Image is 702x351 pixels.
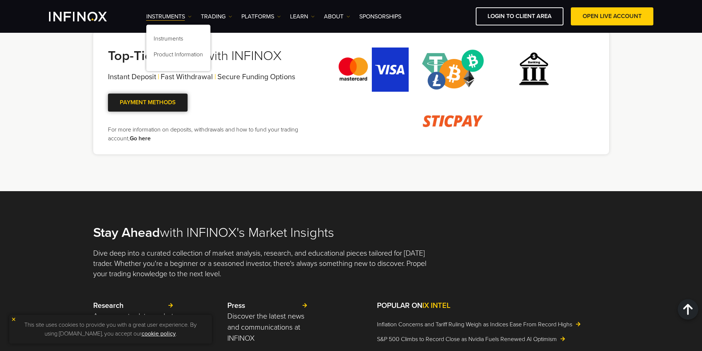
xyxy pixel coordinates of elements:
[108,48,205,64] strong: Top-Tier funding
[108,73,156,81] span: Instant Deposit
[324,12,350,21] a: ABOUT
[571,7,653,25] a: OPEN LIVE ACCOUNT
[377,301,450,310] strong: POPULAR ON
[497,48,571,92] img: internet_banking.webp
[93,311,174,344] p: Access up to date market commentary, analysis, and forecasts
[201,12,232,21] a: TRADING
[416,99,490,143] img: sticpay.webp
[108,125,312,143] p: For more information on deposits, withdrawals and how to fund your trading account,
[108,48,312,64] h2: with INFINOX
[377,320,609,329] a: Inflation Concerns and Tariff Ruling Weigh as Indices Ease From Record Highs
[158,73,159,81] span: |
[13,319,208,340] p: This site uses cookies to provide you with a great user experience. By using [DOMAIN_NAME], you a...
[130,135,151,142] a: Go here
[359,12,401,21] a: SPONSORSHIPS
[146,12,192,21] a: Instruments
[93,301,174,344] a: Research Access up to date market commentary, analysis, and forecasts
[241,12,281,21] a: PLATFORMS
[146,48,210,64] a: Product Information
[217,73,295,81] span: Secure Funding Options
[161,73,213,81] span: Fast Withdrawal
[108,94,188,112] a: PAYMENT METHODS
[142,330,176,337] a: cookie policy
[227,301,245,310] strong: Press
[214,73,216,81] span: |
[227,311,308,344] p: Discover the latest news and communications at INFINOX
[335,48,409,92] img: credit_card.webp
[11,317,16,322] img: yellow close icon
[93,225,609,241] h2: with INFINOX's Market Insights
[377,335,609,344] a: S&P 500 Climbs to Record Close as Nvidia Fuels Renewed AI Optimism
[93,248,433,279] p: Dive deep into a curated collection of market analysis, research, and educational pieces tailored...
[93,225,160,241] strong: Stay Ahead
[49,12,124,21] a: INFINOX Logo
[422,301,450,310] span: IX INTEL
[93,301,123,310] strong: Research
[146,32,210,48] a: Instruments
[416,48,490,92] img: crypto_solution.webp
[476,7,563,25] a: LOGIN TO CLIENT AREA
[227,301,308,344] a: Press Discover the latest news and communications at INFINOX
[290,12,315,21] a: Learn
